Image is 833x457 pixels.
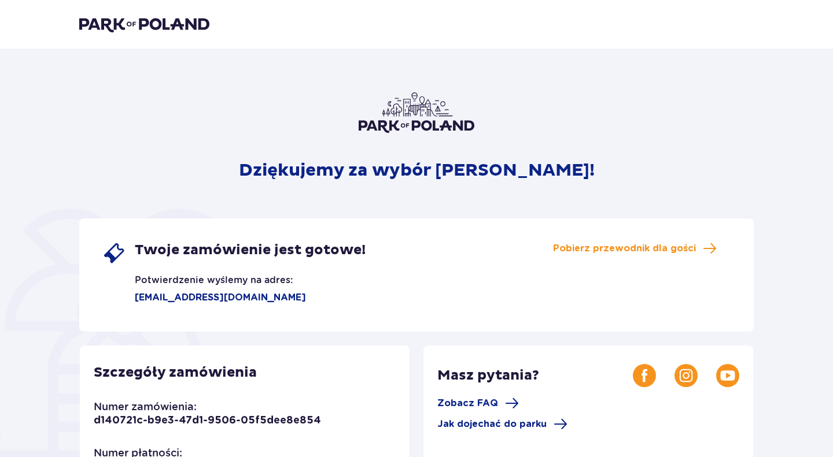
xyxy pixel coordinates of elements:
p: d140721c-b9e3-47d1-9506-05f5dee8e854 [94,414,321,428]
img: Youtube [716,364,739,387]
p: [EMAIL_ADDRESS][DOMAIN_NAME] [102,291,306,304]
a: Zobacz FAQ [437,396,519,410]
img: Park of Poland logo [79,16,209,32]
p: Potwierdzenie wyślemy na adres: [102,265,293,287]
img: Facebook [633,364,656,387]
span: Zobacz FAQ [437,397,498,410]
p: Numer zamówienia: [94,400,197,414]
p: Dziękujemy za wybór [PERSON_NAME]! [239,159,595,181]
a: Jak dojechać do parku [437,417,567,431]
span: Jak dojechać do parku [437,418,547,430]
a: Pobierz przewodnik dla gości [553,241,717,255]
img: single ticket icon [102,241,126,265]
img: Park of Poland logo [359,92,474,133]
p: Szczegóły zamówienia [94,364,257,381]
p: Masz pytania? [437,367,633,384]
span: Twoje zamówienie jest gotowe! [135,241,366,259]
span: Pobierz przewodnik dla gości [553,242,696,255]
img: Instagram [674,364,698,387]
